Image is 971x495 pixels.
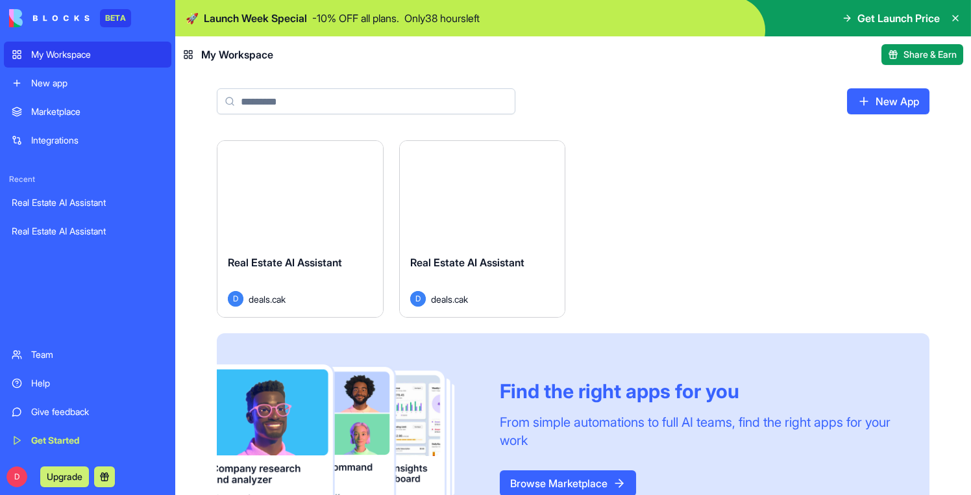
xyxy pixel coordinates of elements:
div: Help [31,377,164,390]
a: Give feedback [4,399,171,425]
a: Upgrade [40,470,89,483]
button: Share & Earn [881,44,963,65]
div: Get Started [31,434,164,447]
div: Real Estate AI Assistant [12,225,164,238]
a: Get Started [4,427,171,453]
span: Share & Earn [903,48,957,61]
span: My Workspace [201,47,273,62]
a: BETA [9,9,131,27]
div: Marketplace [31,105,164,118]
span: Launch Week Special [204,10,307,26]
a: Real Estate AI AssistantDdeals.cak [399,140,566,318]
div: Find the right apps for you [500,379,898,403]
span: Recent [4,174,171,184]
a: Real Estate AI Assistant [4,190,171,216]
a: Real Estate AI AssistantDdeals.cak [217,140,384,318]
div: From simple automations to full AI teams, find the right apps for your work [500,413,898,450]
span: Real Estate AI Assistant [228,256,342,269]
button: Upgrade [40,466,89,487]
p: - 10 % OFF all plans. [312,10,399,26]
div: Team [31,348,164,361]
div: BETA [100,9,131,27]
span: 🚀 [186,10,199,26]
a: New app [4,70,171,96]
span: deals.cak [249,292,286,306]
span: D [6,466,27,487]
div: Give feedback [31,405,164,418]
div: New app [31,77,164,90]
span: D [228,291,243,307]
span: Real Estate AI Assistant [410,256,524,269]
a: New App [847,88,929,114]
p: Only 38 hours left [404,10,480,26]
div: My Workspace [31,48,164,61]
a: Help [4,370,171,396]
a: Team [4,342,171,368]
a: Marketplace [4,99,171,125]
span: D [410,291,426,307]
div: Real Estate AI Assistant [12,196,164,209]
img: logo [9,9,90,27]
span: deals.cak [431,292,468,306]
div: Integrations [31,134,164,147]
span: Get Launch Price [857,10,940,26]
a: Integrations [4,127,171,153]
a: Real Estate AI Assistant [4,218,171,244]
a: My Workspace [4,42,171,68]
